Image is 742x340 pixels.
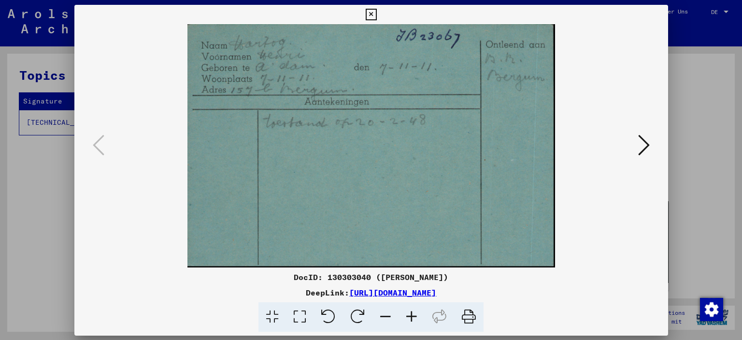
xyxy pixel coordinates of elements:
img: 001.jpg [107,24,635,267]
a: [URL][DOMAIN_NAME] [349,288,436,297]
img: Zustimmung ändern [700,298,723,321]
div: DeepLink: [74,287,668,298]
div: Zustimmung ändern [699,297,723,321]
div: DocID: 130303040 ([PERSON_NAME]) [74,271,668,283]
